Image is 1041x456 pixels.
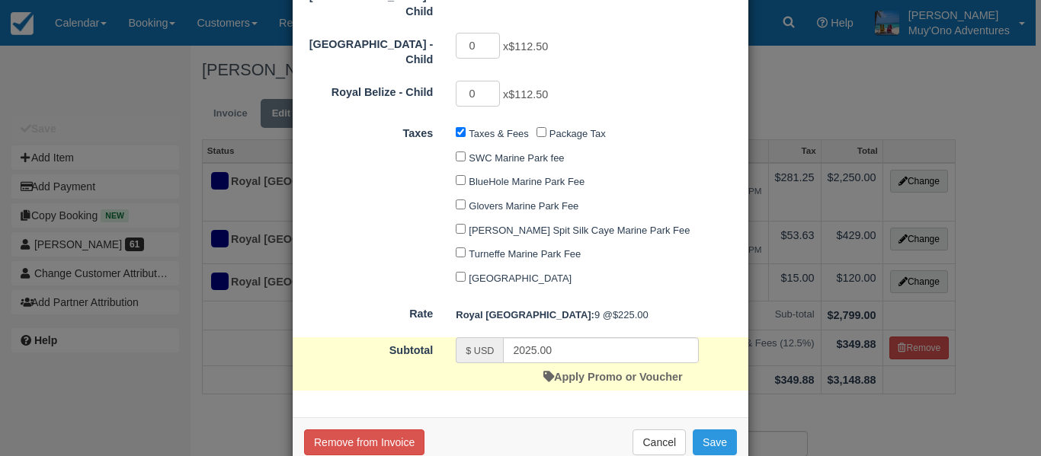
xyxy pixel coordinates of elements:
label: Thatch Caye Resort - Child [293,31,444,68]
label: Package Tax [549,128,606,139]
div: 9 @ [444,302,748,327]
label: Subtotal [293,337,444,359]
label: Royal Belize - Child [293,79,444,100]
input: Royal Belize - Child [456,81,500,107]
button: Remove from Invoice [304,429,424,455]
label: Taxes & Fees [469,128,528,139]
label: SWC Marine Park fee [469,152,564,164]
label: Taxes [293,120,444,142]
a: Apply Promo or Voucher [543,371,682,383]
strong: Royal Belize [456,309,594,320]
label: [PERSON_NAME] Spit Silk Caye Marine Park Fee [469,225,690,236]
small: $ USD [466,346,494,356]
label: [GEOGRAPHIC_DATA] [469,273,572,284]
label: Rate [293,301,444,322]
span: $112.50 [508,40,548,53]
label: BlueHole Marine Park Fee [469,176,585,187]
span: $225.00 [613,309,649,320]
span: x [503,40,548,53]
button: Cancel [633,429,686,455]
span: $112.50 [508,88,548,100]
label: Turneffe Marine Park Fee [469,248,581,260]
span: x [503,88,548,100]
input: Thatch Caye Resort - Child [456,33,500,59]
button: Save [693,429,737,455]
label: Glovers Marine Park Fee [469,200,578,212]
